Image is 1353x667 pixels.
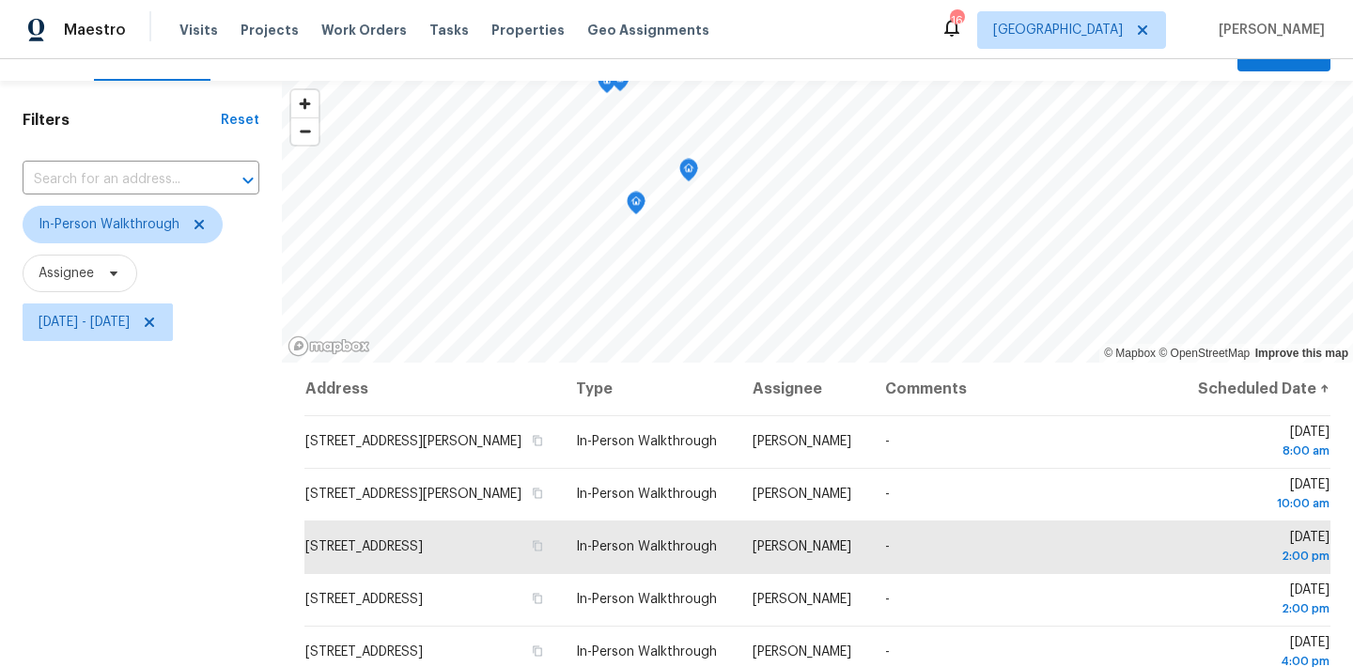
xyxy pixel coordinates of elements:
[241,21,299,39] span: Projects
[753,540,851,553] span: [PERSON_NAME]
[885,488,890,501] span: -
[39,313,130,332] span: [DATE] - [DATE]
[288,335,370,357] a: Mapbox homepage
[1193,547,1330,566] div: 2:00 pm
[1193,442,1330,460] div: 8:00 am
[305,540,423,553] span: [STREET_ADDRESS]
[885,593,890,606] span: -
[282,81,1353,363] canvas: Map
[587,21,709,39] span: Geo Assignments
[305,488,521,501] span: [STREET_ADDRESS][PERSON_NAME]
[950,11,963,30] div: 16
[291,90,319,117] button: Zoom in
[1193,583,1330,618] span: [DATE]
[576,488,717,501] span: In-Person Walkthrough
[39,264,94,283] span: Assignee
[39,215,179,234] span: In-Person Walkthrough
[529,432,546,449] button: Copy Address
[23,111,221,130] h1: Filters
[305,435,521,448] span: [STREET_ADDRESS][PERSON_NAME]
[64,21,126,39] span: Maestro
[221,111,259,130] div: Reset
[304,363,561,415] th: Address
[611,69,630,98] div: Map marker
[1193,599,1330,618] div: 2:00 pm
[1104,347,1156,360] a: Mapbox
[1193,494,1330,513] div: 10:00 am
[576,645,717,659] span: In-Person Walkthrough
[576,435,717,448] span: In-Person Walkthrough
[885,645,890,659] span: -
[561,363,738,415] th: Type
[885,540,890,553] span: -
[679,159,698,188] div: Map marker
[235,167,261,194] button: Open
[1178,363,1330,415] th: Scheduled Date ↑
[491,21,565,39] span: Properties
[870,363,1178,415] th: Comments
[1193,426,1330,460] span: [DATE]
[529,590,546,607] button: Copy Address
[598,70,616,100] div: Map marker
[1255,347,1348,360] a: Improve this map
[993,21,1123,39] span: [GEOGRAPHIC_DATA]
[1193,478,1330,513] span: [DATE]
[179,21,218,39] span: Visits
[1159,347,1250,360] a: OpenStreetMap
[1193,531,1330,566] span: [DATE]
[291,118,319,145] span: Zoom out
[529,485,546,502] button: Copy Address
[1211,21,1325,39] span: [PERSON_NAME]
[753,645,851,659] span: [PERSON_NAME]
[753,435,851,448] span: [PERSON_NAME]
[753,488,851,501] span: [PERSON_NAME]
[429,23,469,37] span: Tasks
[305,593,423,606] span: [STREET_ADDRESS]
[321,21,407,39] span: Work Orders
[627,192,645,221] div: Map marker
[529,537,546,554] button: Copy Address
[576,593,717,606] span: In-Person Walkthrough
[885,435,890,448] span: -
[305,645,423,659] span: [STREET_ADDRESS]
[738,363,870,415] th: Assignee
[576,540,717,553] span: In-Person Walkthrough
[291,117,319,145] button: Zoom out
[23,165,207,194] input: Search for an address...
[529,643,546,659] button: Copy Address
[753,593,851,606] span: [PERSON_NAME]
